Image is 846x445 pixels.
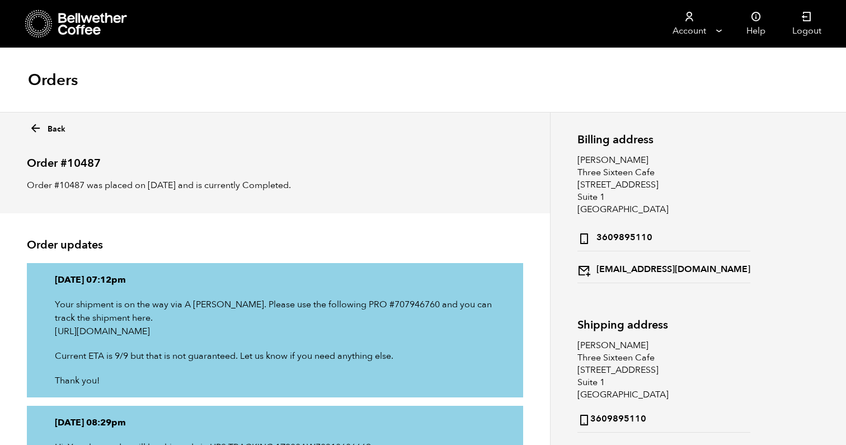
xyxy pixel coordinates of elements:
h2: Order updates [27,238,523,252]
strong: 3609895110 [577,410,646,427]
address: [PERSON_NAME] Three Sixteen Cafe [STREET_ADDRESS] Suite 1 [GEOGRAPHIC_DATA] [577,154,750,283]
a: [URL][DOMAIN_NAME] [55,325,150,338]
address: [PERSON_NAME] Three Sixteen Cafe [STREET_ADDRESS] Suite 1 [GEOGRAPHIC_DATA] [577,339,750,433]
strong: [EMAIL_ADDRESS][DOMAIN_NAME] [577,261,750,277]
strong: 3609895110 [577,229,652,245]
p: Your shipment is on the way via A [PERSON_NAME]. Please use the following PRO #707946760 and you ... [55,298,495,338]
p: Thank you! [55,374,495,387]
h2: Shipping address [577,318,750,331]
p: Order #10487 was placed on [DATE] and is currently Completed. [27,179,523,192]
a: Back [29,119,65,135]
p: [DATE] 08:29pm [55,416,495,429]
h2: Billing address [577,133,750,146]
p: Current ETA is 9/9 but that is not guaranteed. Let us know if you need anything else. [55,349,495,363]
h1: Orders [28,70,78,90]
h2: Order #10487 [27,147,523,170]
p: [DATE] 07:12pm [55,273,495,287]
